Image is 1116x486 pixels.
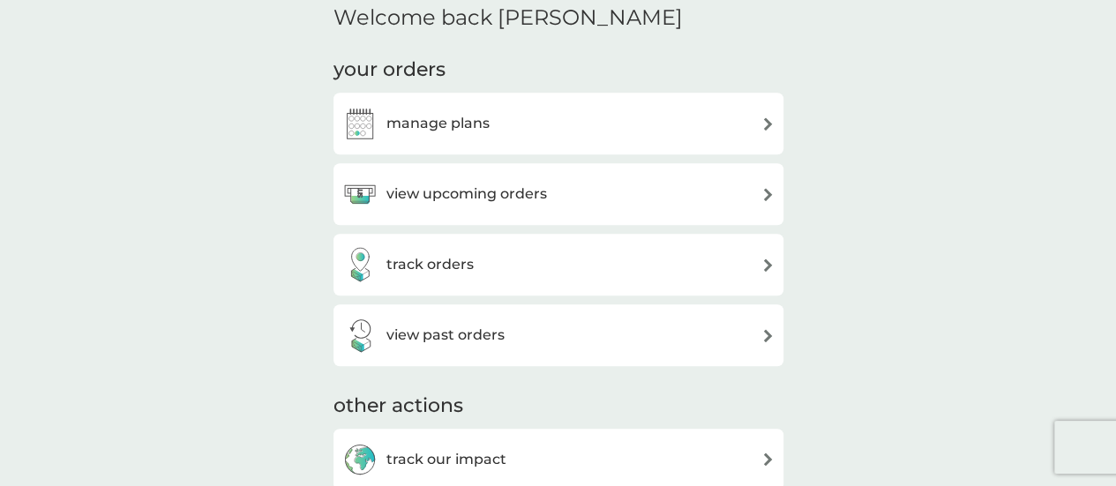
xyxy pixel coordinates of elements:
h3: view past orders [386,324,505,347]
img: arrow right [761,188,775,201]
h3: track our impact [386,448,506,471]
h3: other actions [333,393,463,420]
h3: track orders [386,253,474,276]
img: arrow right [761,329,775,342]
img: arrow right [761,258,775,272]
h3: manage plans [386,112,490,135]
img: arrow right [761,452,775,466]
h3: view upcoming orders [386,183,547,206]
h2: Welcome back [PERSON_NAME] [333,5,683,31]
h3: your orders [333,56,446,84]
img: arrow right [761,117,775,131]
